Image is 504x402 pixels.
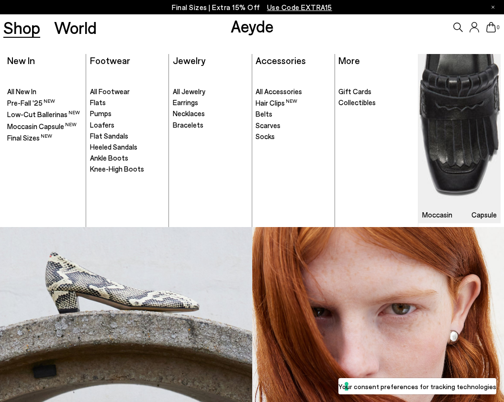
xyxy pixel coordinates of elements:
a: Gift Cards [338,87,414,97]
a: All Accessories [256,87,331,97]
span: Loafers [90,120,114,129]
a: Pumps [90,109,166,119]
a: Aeyde [231,16,274,36]
button: Your consent preferences for tracking technologies [338,378,496,394]
h3: Capsule [471,211,497,218]
span: Ankle Boots [90,153,128,162]
a: Belts [256,109,331,119]
img: Mobile_e6eede4d-78b8-4bd1-ae2a-4197e375e133_900x.jpg [418,54,501,223]
span: Necklaces [173,109,205,118]
span: All Accessories [256,87,302,96]
a: Hair Clips [256,98,331,108]
a: 0 [486,22,496,33]
a: Final Sizes [7,133,83,143]
span: Low-Cut Ballerinas [7,110,80,119]
a: Jewelry [173,54,205,66]
span: Final Sizes [7,133,52,142]
a: Heeled Sandals [90,142,166,152]
span: Flat Sandals [90,131,128,140]
a: Loafers [90,120,166,130]
a: Pre-Fall '25 [7,98,83,108]
a: Necklaces [173,109,248,119]
span: Earrings [173,98,198,107]
span: Belts [256,109,272,118]
a: Accessories [256,54,306,66]
span: 0 [496,25,501,30]
span: Hair Clips [256,98,297,107]
a: Scarves [256,121,331,130]
span: Socks [256,132,275,141]
span: Heeled Sandals [90,142,137,151]
p: Final Sizes | Extra 15% Off [172,1,332,13]
a: World [54,19,97,36]
span: Knee-High Boots [90,164,144,173]
a: Bracelets [173,120,248,130]
a: Earrings [173,98,248,108]
a: Shop [3,19,40,36]
span: Gift Cards [338,87,371,96]
span: All Jewelry [173,87,205,96]
a: New In [7,54,35,66]
span: Navigate to /collections/ss25-final-sizes [267,3,332,11]
a: Flats [90,98,166,108]
a: Low-Cut Ballerinas [7,109,83,120]
span: Moccasin Capsule [7,122,77,130]
a: All Footwear [90,87,166,97]
a: More [338,54,360,66]
a: Footwear [90,54,130,66]
a: Moccasin Capsule [7,121,83,131]
a: Knee-High Boots [90,164,166,174]
a: Moccasin Capsule [418,54,501,223]
a: Ankle Boots [90,153,166,163]
span: Flats [90,98,106,107]
span: Pre-Fall '25 [7,98,55,107]
a: All New In [7,87,83,97]
span: All Footwear [90,87,130,96]
span: Collectibles [338,98,376,107]
h3: Moccasin [422,211,452,218]
a: Socks [256,132,331,141]
span: All New In [7,87,36,96]
span: Pumps [90,109,112,118]
label: Your consent preferences for tracking technologies [338,381,496,391]
span: Bracelets [173,120,203,129]
a: All Jewelry [173,87,248,97]
a: Collectibles [338,98,414,108]
span: Scarves [256,121,280,130]
a: Flat Sandals [90,131,166,141]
